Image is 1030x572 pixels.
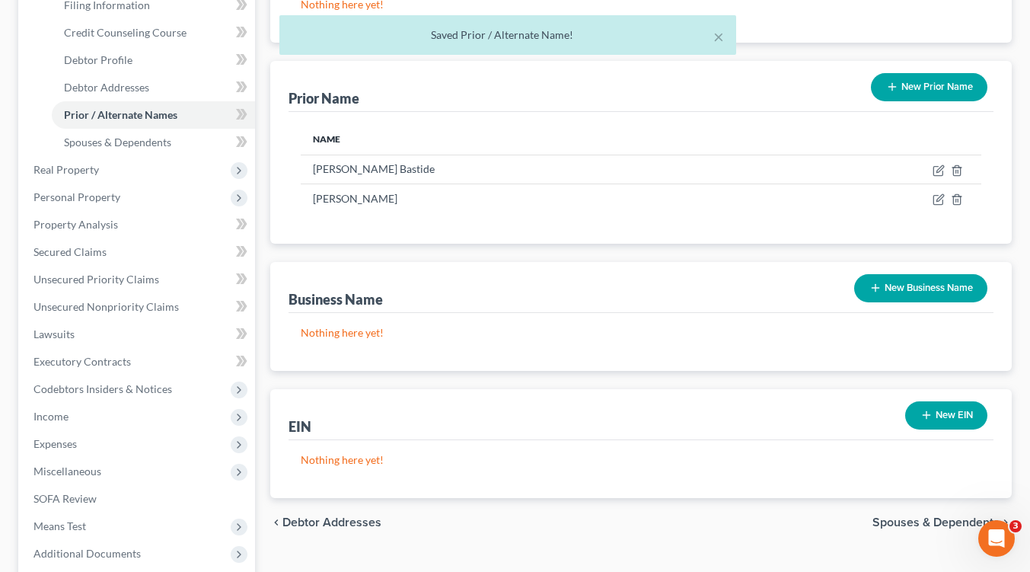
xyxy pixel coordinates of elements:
a: Unsecured Nonpriority Claims [21,293,255,321]
a: Debtor Addresses [52,74,255,101]
span: Real Property [33,163,99,176]
span: Codebtors Insiders & Notices [33,382,172,395]
a: Prior / Alternate Names [52,101,255,129]
p: Nothing here yet! [301,325,981,340]
a: SOFA Review [21,485,255,513]
th: Name [301,124,781,155]
button: New Prior Name [871,73,987,101]
div: Saved Prior / Alternate Name! [292,27,724,43]
td: [PERSON_NAME] Bastide [301,155,781,184]
iframe: Intercom live chat [978,520,1015,557]
span: Spouses & Dependents [64,136,171,149]
span: Additional Documents [33,547,141,560]
span: Unsecured Nonpriority Claims [33,300,179,313]
button: × [713,27,724,46]
button: Spouses & Dependents chevron_right [872,516,1012,529]
td: [PERSON_NAME] [301,184,781,213]
a: Spouses & Dependents [52,129,255,156]
span: Debtor Addresses [64,81,149,94]
a: Secured Claims [21,238,255,266]
span: Executory Contracts [33,355,131,368]
span: Lawsuits [33,328,75,340]
span: Means Test [33,519,86,532]
div: Business Name [289,290,383,308]
span: Secured Claims [33,245,107,258]
span: Personal Property [33,190,120,203]
div: EIN [289,417,311,436]
span: Property Analysis [33,218,118,231]
button: New EIN [905,401,987,430]
span: 3 [1009,520,1022,532]
span: Income [33,410,69,423]
span: Debtor Addresses [282,516,381,529]
a: Property Analysis [21,211,255,238]
span: Miscellaneous [33,465,101,478]
span: Expenses [33,437,77,450]
i: chevron_left [270,516,282,529]
span: Debtor Profile [64,53,132,66]
a: Unsecured Priority Claims [21,266,255,293]
span: Unsecured Priority Claims [33,273,159,286]
span: SOFA Review [33,492,97,505]
i: chevron_right [1000,516,1012,529]
a: Executory Contracts [21,348,255,375]
p: Nothing here yet! [301,452,981,468]
button: New Business Name [854,274,987,302]
button: chevron_left Debtor Addresses [270,516,381,529]
div: Prior Name [289,89,359,107]
span: Prior / Alternate Names [64,108,177,121]
span: Spouses & Dependents [872,516,1000,529]
a: Lawsuits [21,321,255,348]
